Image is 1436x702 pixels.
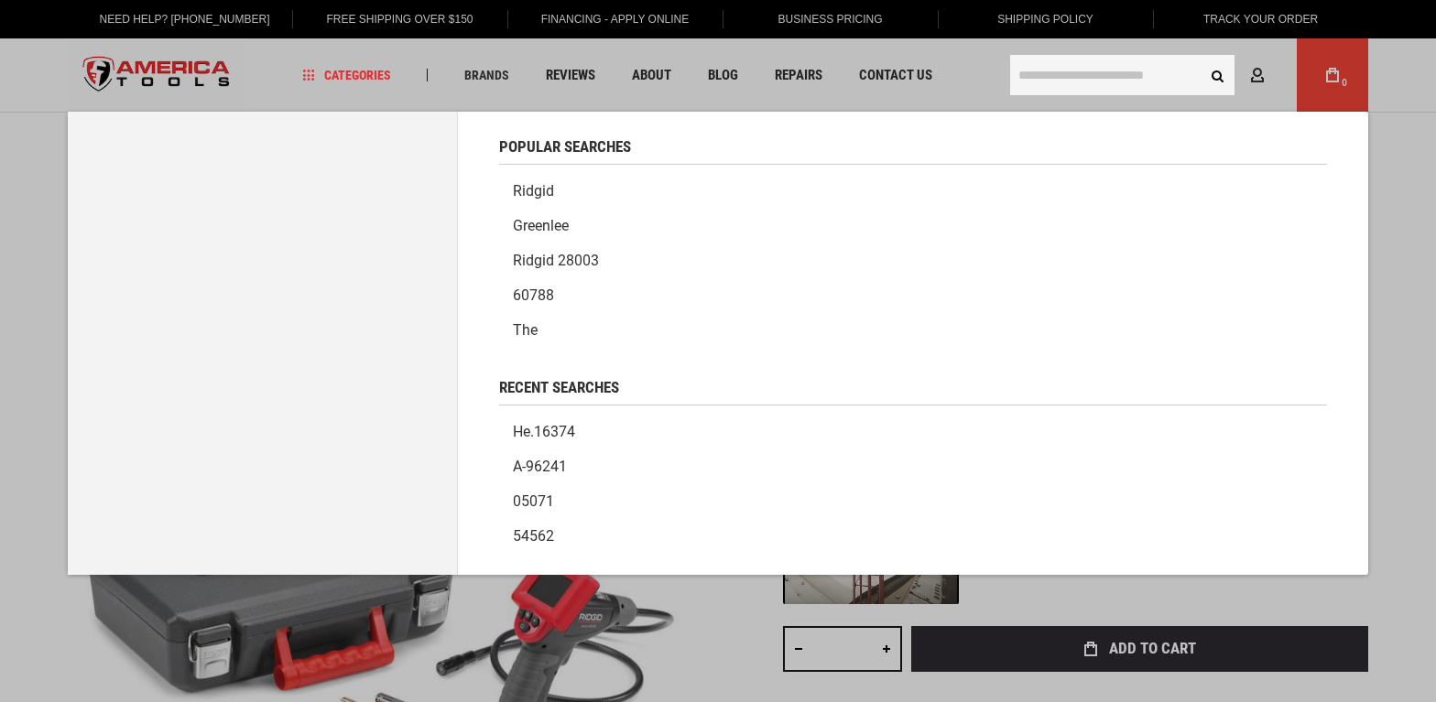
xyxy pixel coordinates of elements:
[499,174,1327,209] a: Ridgid
[499,415,1327,449] a: he.16374
[499,139,631,155] span: Popular Searches
[499,313,1327,348] a: The
[499,278,1327,313] a: 60788
[456,63,517,88] a: Brands
[1179,644,1436,702] iframe: LiveChat chat widget
[303,69,391,81] span: Categories
[499,449,1327,484] a: a-96241
[295,63,399,88] a: Categories
[499,380,619,395] span: Recent Searches
[499,243,1327,278] a: Ridgid 28003
[1200,58,1235,92] button: Search
[464,69,509,81] span: Brands
[499,484,1327,519] a: 05071
[499,209,1327,243] a: Greenlee
[499,519,1327,554] a: 54562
